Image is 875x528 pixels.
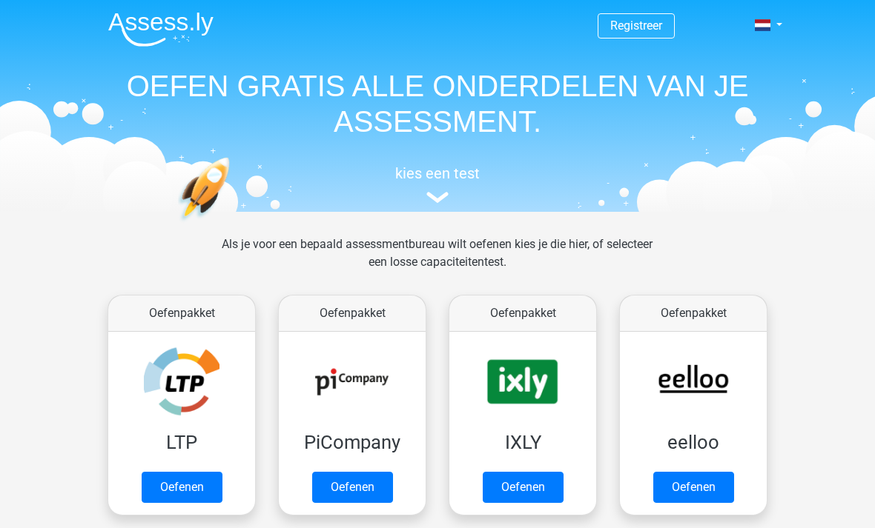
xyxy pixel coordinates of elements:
h5: kies een test [96,164,779,182]
a: Registreer [610,19,662,33]
a: Oefenen [312,472,393,503]
a: kies een test [96,164,779,204]
img: Assessly [108,12,214,47]
a: Oefenen [142,472,222,503]
img: assessment [426,192,449,203]
h1: OEFEN GRATIS ALLE ONDERDELEN VAN JE ASSESSMENT. [96,68,779,139]
a: Oefenen [653,472,734,503]
div: Als je voor een bepaald assessmentbureau wilt oefenen kies je die hier, of selecteer een losse ca... [210,235,664,289]
a: Oefenen [483,472,564,503]
img: oefenen [178,157,287,291]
